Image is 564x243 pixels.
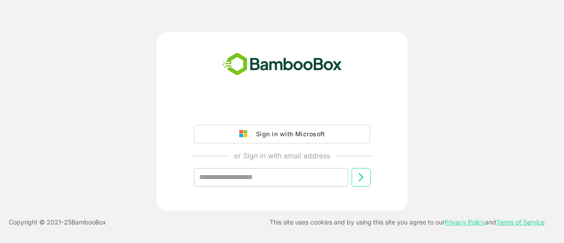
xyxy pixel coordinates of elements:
[445,218,485,226] a: Privacy Policy
[496,218,545,226] a: Terms of Service
[218,50,347,79] img: bamboobox
[239,130,252,138] img: google
[234,150,330,161] p: or Sign in with email address
[9,217,106,228] p: Copyright © 2021- 25 BambooBox
[270,217,545,228] p: This site uses cookies and by using this site you agree to our and
[194,125,370,143] button: Sign in with Microsoft
[252,128,325,140] div: Sign in with Microsoft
